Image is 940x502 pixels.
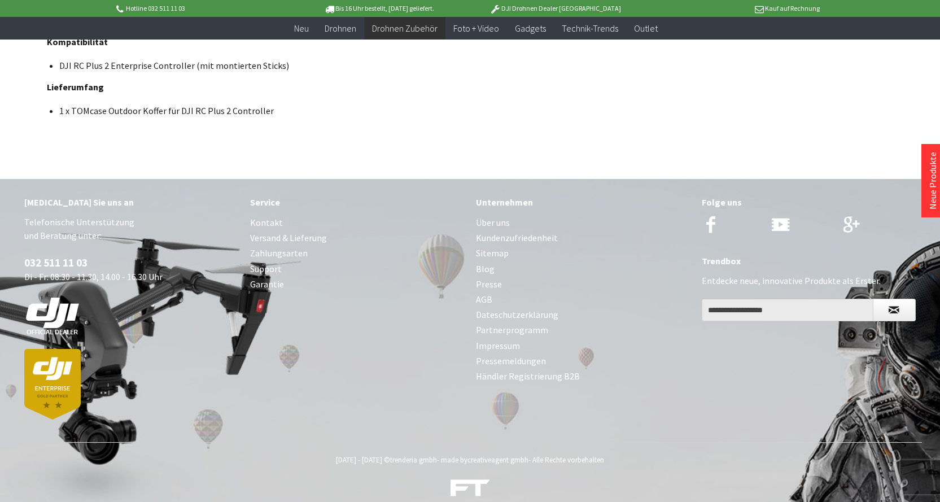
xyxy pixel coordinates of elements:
[702,254,916,268] div: Trendbox
[59,60,529,71] li: DJI RC Plus 2 Enterprise Controller (mit montierten Sticks)
[250,261,465,277] a: Support
[476,277,690,292] a: Presse
[702,274,916,287] p: Entdecke neue, innovative Produkte als Erster.
[286,17,317,40] a: Neu
[250,215,465,230] a: Kontakt
[453,23,499,34] span: Foto + Video
[702,195,916,209] div: Folge uns
[445,17,507,40] a: Foto + Video
[476,369,690,384] a: Händler Registrierung B2B
[250,195,465,209] div: Service
[476,307,690,322] a: Dateschutzerklärung
[24,256,88,269] a: 032 511 11 03
[626,17,666,40] a: Outlet
[294,23,309,34] span: Neu
[476,195,690,209] div: Unternehmen
[24,195,239,209] div: [MEDICAL_DATA] Sie uns an
[317,17,364,40] a: Drohnen
[562,23,618,34] span: Technik-Trends
[451,481,490,501] a: DJI Drohnen, Trends & Gadgets Shop
[364,17,445,40] a: Drohnen Zubehör
[476,322,690,338] a: Partnerprogramm
[476,292,690,307] a: AGB
[476,353,690,369] a: Pressemeldungen
[467,2,643,15] p: DJI Drohnen Dealer [GEOGRAPHIC_DATA]
[507,17,554,40] a: Gadgets
[476,215,690,230] a: Über uns
[476,338,690,353] a: Impressum
[451,479,490,497] img: ft-white-trans-footer.png
[24,297,81,335] img: white-dji-schweiz-logo-official_140x140.png
[250,230,465,246] a: Versand & Lieferung
[47,36,108,47] strong: Kompatibilität
[476,230,690,246] a: Kundenzufriedenheit
[554,17,626,40] a: Technik-Trends
[24,215,239,420] p: Telefonische Unterstützung und Beratung unter: Di - Fr: 08:30 - 11.30, 14.00 - 16.30 Uhr
[325,23,356,34] span: Drohnen
[467,455,528,465] a: creativeagent gmbh
[476,261,690,277] a: Blog
[47,81,104,93] strong: Lieferumfang
[115,2,291,15] p: Hotline 032 511 11 03
[250,277,465,292] a: Garantie
[250,246,465,261] a: Zahlungsarten
[476,246,690,261] a: Sitemap
[927,152,938,209] a: Neue Produkte
[390,455,437,465] a: trenderia gmbh
[702,299,873,321] input: Ihre E-Mail Adresse
[644,2,820,15] p: Kauf auf Rechnung
[24,349,81,420] img: dji-partner-enterprise_goldLoJgYOWPUIEBO.png
[634,23,658,34] span: Outlet
[28,455,913,465] div: [DATE] - [DATE] © - made by - Alle Rechte vorbehalten
[873,299,916,321] button: Newsletter abonnieren
[372,23,438,34] span: Drohnen Zubehör
[59,105,529,116] li: 1 x TOMcase Outdoor Koffer für DJI RC Plus 2 Controller
[515,23,546,34] span: Gadgets
[291,2,467,15] p: Bis 16 Uhr bestellt, [DATE] geliefert.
